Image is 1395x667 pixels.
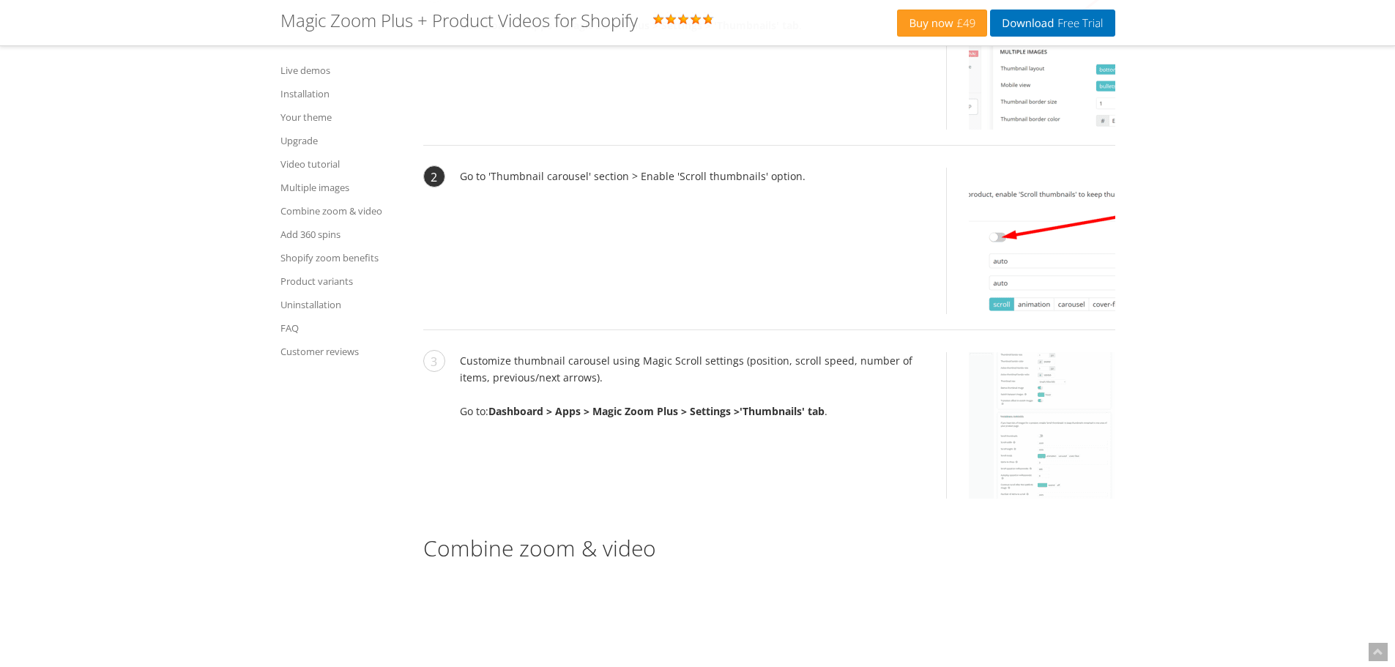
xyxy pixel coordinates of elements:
[423,536,1115,560] h2: Combine zoom & video
[1054,18,1103,29] span: Free Trial
[897,10,987,37] a: Buy now£49
[423,352,1115,514] li: Customize thumbnail carousel using Magic Scroll settings (position, scroll speed, number of items...
[969,352,1115,499] img: All settings for Magic Scroll on your Shopify store
[488,404,825,418] strong: Dashboard > Apps > Magic Zoom Plus > Settings >'Thumbnails' tab
[953,18,976,29] span: £49
[280,11,638,30] h1: Magic Zoom Plus + Product Videos for Shopify
[946,352,1115,499] a: All settings for Magic Scroll on your Shopify store
[946,168,1115,314] a: Scroll thumbnails on your Shopify store
[969,168,1115,314] img: Scroll thumbnails on your Shopify store
[423,168,1115,330] li: Go to 'Thumbnail carousel' section > Enable 'Scroll thumbnails' option.
[990,10,1115,37] a: DownloadFree Trial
